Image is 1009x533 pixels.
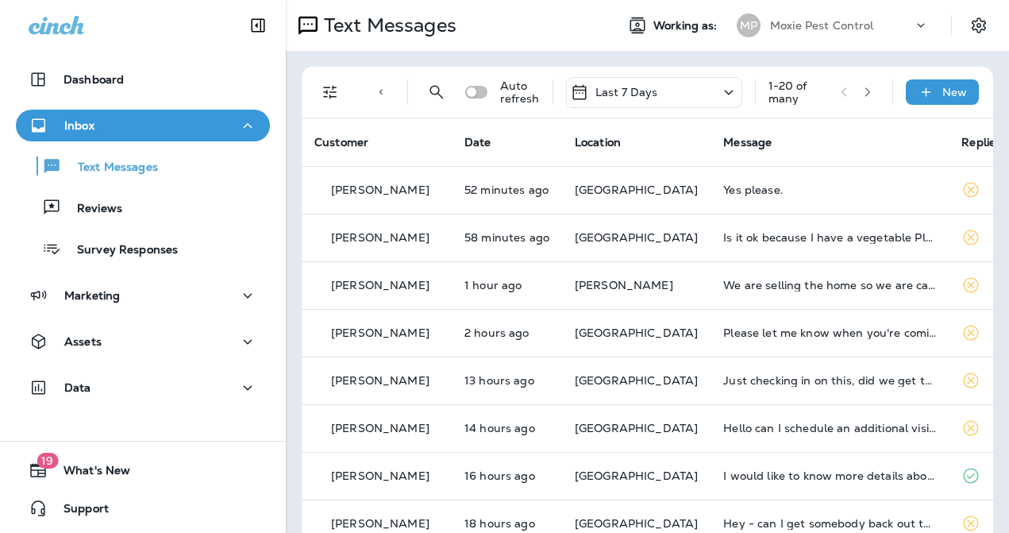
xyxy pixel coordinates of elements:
p: Aug 14, 2025 09:36 AM [464,231,549,244]
p: Aug 14, 2025 09:08 AM [464,279,549,292]
p: Moxie Pest Control [770,19,874,32]
div: Please let me know when you're coming. Thank you [723,326,936,339]
div: I would like to know more details about your termite protection plan for me. If I get a good deal... [723,469,936,482]
button: Reviews [16,191,270,224]
p: [PERSON_NAME] [331,517,429,530]
p: Dashboard [64,73,124,86]
span: [GEOGRAPHIC_DATA] [575,469,698,483]
p: Marketing [64,289,120,302]
p: [PERSON_NAME] [331,279,429,292]
button: Collapse Sidebar [236,10,280,41]
p: Inbox [64,119,94,132]
span: Customer [314,135,368,149]
button: Search Messages [421,76,453,108]
button: Dashboard [16,64,270,95]
div: Is it ok because I have a vegetable Plant outside ..... [723,231,936,244]
p: Survey Responses [61,243,178,258]
p: Assets [64,335,102,348]
div: Hello can I schedule an additional visit at this number? We are seeing an increase of insects tha... [723,422,936,435]
p: Last 7 Days [595,86,658,98]
span: Working as: [653,19,721,33]
span: [GEOGRAPHIC_DATA] [575,516,698,531]
p: [PERSON_NAME] [331,183,429,196]
p: Aug 13, 2025 07:54 PM [464,422,549,435]
p: Aug 14, 2025 07:55 AM [464,326,549,339]
span: Message [723,135,772,149]
button: Inbox [16,110,270,141]
p: [PERSON_NAME] [331,469,429,482]
span: [GEOGRAPHIC_DATA] [575,373,698,388]
button: Assets [16,326,270,357]
span: Location [575,135,621,149]
span: [GEOGRAPHIC_DATA] [575,326,698,340]
div: Hey - can I get somebody back out to my house? I thought I was on a reoccurring, but doesn't look... [723,517,936,530]
p: [PERSON_NAME] [331,231,429,244]
button: 19What's New [16,454,270,486]
span: Support [48,502,109,521]
span: Date [464,135,491,149]
p: Aug 13, 2025 09:11 PM [464,374,549,387]
p: [PERSON_NAME] [331,326,429,339]
p: [PERSON_NAME] [331,374,429,387]
span: What's New [48,464,130,483]
p: New [942,86,967,98]
p: Auto refresh [500,79,540,105]
button: Text Messages [16,149,270,183]
button: Data [16,372,270,404]
div: We are selling the home so we are canceling all services with Moxie. Thank you. [723,279,936,292]
button: Survey Responses [16,232,270,265]
p: Text Messages [62,160,158,176]
div: Yes please. [723,183,936,196]
p: [PERSON_NAME] [331,422,429,435]
p: Aug 13, 2025 05:40 PM [464,469,549,482]
span: [GEOGRAPHIC_DATA] [575,183,698,197]
p: Aug 14, 2025 09:42 AM [464,183,549,196]
div: 1 - 20 of many [768,79,828,105]
span: [GEOGRAPHIC_DATA] [575,421,698,435]
span: [PERSON_NAME] [575,278,673,292]
p: Reviews [61,202,122,217]
button: Support [16,492,270,524]
span: Replied [961,135,1003,149]
p: Aug 13, 2025 03:56 PM [464,517,549,530]
div: Just checking in on this, did we get this service? Also having trouble with lots of spiders right... [723,374,936,387]
button: Settings [965,11,993,40]
div: MP [737,14,761,37]
p: Text Messages [318,14,456,37]
button: Filters [314,76,346,108]
span: 19 [37,453,58,469]
span: [GEOGRAPHIC_DATA] [575,230,698,245]
p: Data [64,381,91,394]
button: Marketing [16,280,270,311]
